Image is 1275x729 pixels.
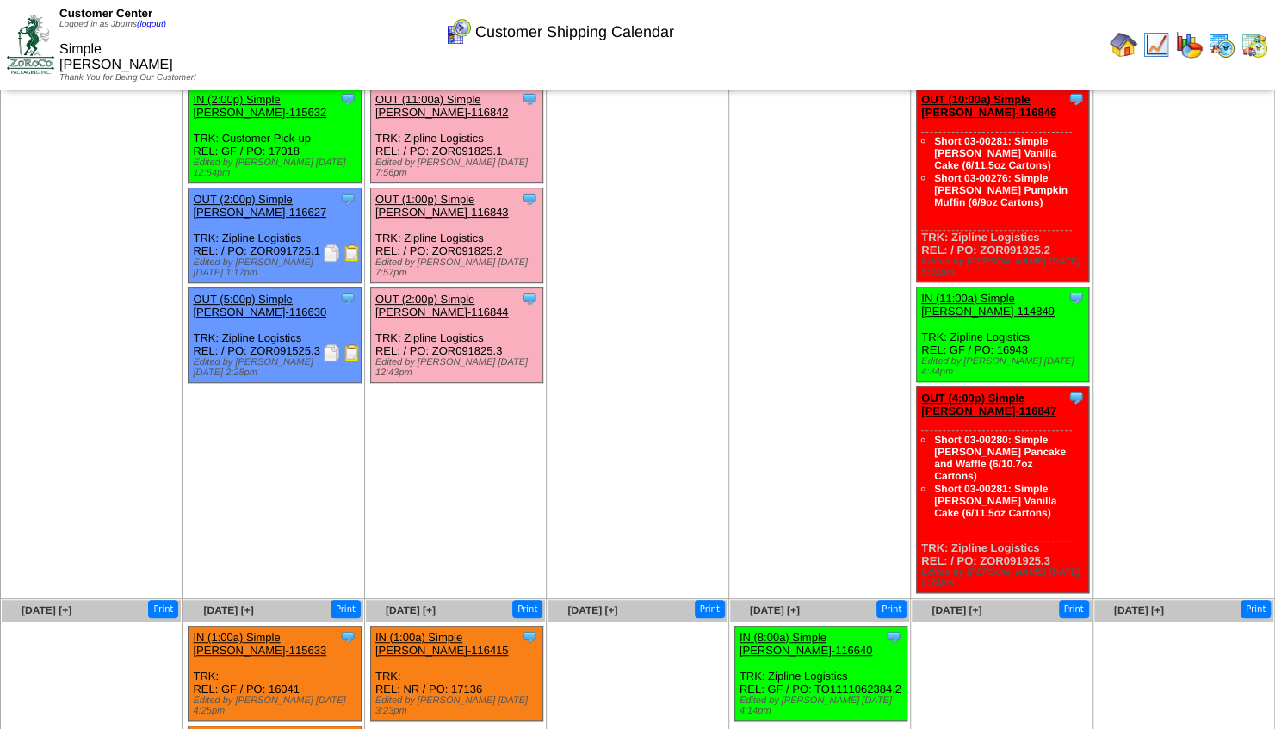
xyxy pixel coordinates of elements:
div: Edited by [PERSON_NAME] [DATE] 4:25pm [193,695,360,716]
img: Tooltip [521,90,538,108]
a: OUT (2:00p) Simple [PERSON_NAME]-116627 [193,193,326,219]
a: OUT (5:00p) Simple [PERSON_NAME]-116630 [193,293,326,318]
div: TRK: Zipline Logistics REL: / PO: ZOR091925.3 [917,387,1089,593]
a: Short 03-00280: Simple [PERSON_NAME] Pancake and Waffle (6/10.7oz Cartons) [934,434,1066,482]
img: Packing Slip [323,244,340,262]
div: TRK: Zipline Logistics REL: GF / PO: TO1111062384.2 [734,627,907,721]
button: Print [331,600,361,618]
img: Tooltip [521,190,538,207]
img: Tooltip [1068,90,1085,108]
a: IN (2:00p) Simple [PERSON_NAME]-115632 [193,93,326,119]
img: calendarinout.gif [1241,31,1268,59]
div: Edited by [PERSON_NAME] [DATE] 7:56pm [375,158,542,178]
div: Edited by [PERSON_NAME] [DATE] 3:23pm [375,695,542,716]
img: graph.gif [1175,31,1203,59]
img: calendarprod.gif [1208,31,1235,59]
img: calendarcustomer.gif [444,18,472,46]
a: [DATE] [+] [203,604,253,616]
div: Edited by [PERSON_NAME] [DATE] 2:28pm [193,357,360,378]
img: home.gif [1110,31,1137,59]
img: Tooltip [1068,389,1085,406]
a: OUT (1:00p) Simple [PERSON_NAME]-116843 [375,193,509,219]
span: Customer Center [59,7,152,20]
a: IN (11:00a) Simple [PERSON_NAME]-114849 [921,292,1055,318]
a: [DATE] [+] [750,604,800,616]
img: Tooltip [339,90,356,108]
a: [DATE] [+] [22,604,71,616]
a: OUT (11:00a) Simple [PERSON_NAME]-116842 [375,93,509,119]
span: Thank You for Being Our Customer! [59,73,196,83]
div: TRK: Zipline Logistics REL: / PO: ZOR091725.1 [189,188,361,283]
a: OUT (2:00p) Simple [PERSON_NAME]-116844 [375,293,509,318]
div: TRK: Zipline Logistics REL: GF / PO: 16943 [917,287,1089,382]
a: IN (1:00a) Simple [PERSON_NAME]-116415 [375,631,509,657]
button: Print [1059,600,1089,618]
img: line_graph.gif [1142,31,1170,59]
div: Edited by [PERSON_NAME] [DATE] 5:31pm [921,567,1088,588]
a: OUT (4:00p) Simple [PERSON_NAME]-116847 [921,392,1056,417]
div: TRK: Zipline Logistics REL: / PO: ZOR091825.1 [370,89,542,183]
button: Print [876,600,907,618]
div: TRK: REL: GF / PO: 16041 [189,627,361,721]
div: TRK: Customer Pick-up REL: GF / PO: 17018 [189,89,361,183]
img: Tooltip [339,628,356,646]
img: Packing Slip [323,344,340,361]
button: Print [512,600,542,618]
div: TRK: REL: NR / PO: 17136 [370,627,542,721]
div: TRK: Zipline Logistics REL: / PO: ZOR091925.2 [917,89,1089,282]
span: Simple [PERSON_NAME] [59,42,173,72]
img: Tooltip [521,628,538,646]
div: Edited by [PERSON_NAME] [DATE] 1:17pm [193,257,360,278]
img: Tooltip [521,290,538,307]
img: Tooltip [885,628,902,646]
a: [DATE] [+] [1114,604,1164,616]
div: Edited by [PERSON_NAME] [DATE] 5:31pm [921,256,1088,277]
a: IN (1:00a) Simple [PERSON_NAME]-115633 [193,631,326,657]
a: (logout) [137,20,166,29]
img: Bill of Lading [344,344,361,361]
div: Edited by [PERSON_NAME] [DATE] 7:57pm [375,257,542,278]
img: Tooltip [339,190,356,207]
a: Short 03-00281: Simple [PERSON_NAME] Vanilla Cake (6/11.5oz Cartons) [934,135,1056,171]
div: Edited by [PERSON_NAME] [DATE] 12:43pm [375,357,542,378]
div: TRK: Zipline Logistics REL: / PO: ZOR091525.3 [189,288,361,383]
div: TRK: Zipline Logistics REL: / PO: ZOR091825.3 [370,288,542,383]
button: Print [1241,600,1271,618]
button: Print [148,600,178,618]
button: Print [695,600,725,618]
img: Bill of Lading [344,244,361,262]
img: Tooltip [339,290,356,307]
span: Customer Shipping Calendar [475,23,674,41]
a: OUT (10:00a) Simple [PERSON_NAME]-116846 [921,93,1056,119]
a: [DATE] [+] [386,604,436,616]
div: Edited by [PERSON_NAME] [DATE] 4:14pm [740,695,907,716]
a: Short 03-00281: Simple [PERSON_NAME] Vanilla Cake (6/11.5oz Cartons) [934,483,1056,519]
a: [DATE] [+] [567,604,617,616]
div: Edited by [PERSON_NAME] [DATE] 4:34pm [921,356,1088,377]
a: Short 03-00276: Simple [PERSON_NAME] Pumpkin Muffin (6/9oz Cartons) [934,172,1068,208]
img: Tooltip [1068,289,1085,306]
div: Edited by [PERSON_NAME] [DATE] 12:54pm [193,158,360,178]
div: TRK: Zipline Logistics REL: / PO: ZOR091825.2 [370,188,542,283]
a: IN (8:00a) Simple [PERSON_NAME]-116640 [740,631,873,657]
a: [DATE] [+] [931,604,981,616]
img: ZoRoCo_Logo(Green%26Foil)%20jpg.webp [7,15,54,73]
span: Logged in as Jburns [59,20,166,29]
